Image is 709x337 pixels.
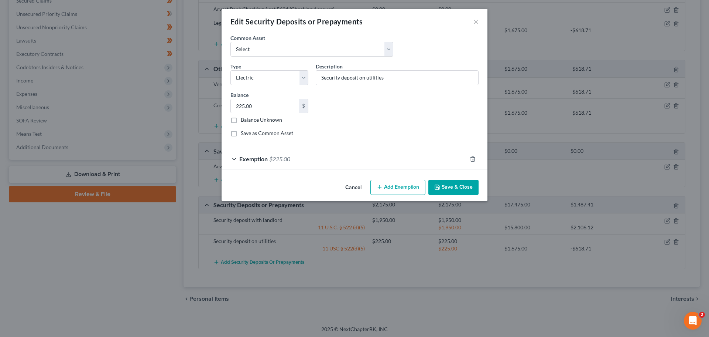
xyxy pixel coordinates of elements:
[316,63,343,70] span: Description
[241,129,293,137] label: Save as Common Asset
[230,91,249,99] label: Balance
[239,155,268,162] span: Exemption
[230,63,241,70] label: Type
[241,116,282,124] label: Balance Unknown
[230,34,265,42] label: Common Asset
[699,312,705,318] span: 2
[316,71,478,85] input: Describe...
[299,99,308,113] div: $
[428,180,479,195] button: Save & Close
[473,17,479,26] button: ×
[370,180,425,195] button: Add Exemption
[339,181,367,195] button: Cancel
[231,99,299,113] input: 0.00
[269,155,290,162] span: $225.00
[230,16,363,27] div: Edit Security Deposits or Prepayments
[684,312,702,330] iframe: Intercom live chat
